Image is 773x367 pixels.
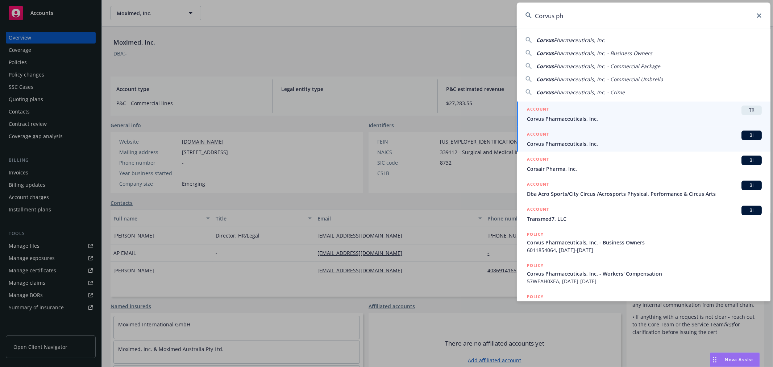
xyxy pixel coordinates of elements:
[527,165,762,173] span: Corsair Pharma, Inc.
[527,293,544,300] h5: POLICY
[517,177,770,202] a: ACCOUNTBIDba Acro Sports/City Circus /Acrosports Physical, Performance & Circus Arts
[527,140,762,148] span: Corvus Pharmaceuticals, Inc.
[517,127,770,152] a: ACCOUNTBICorvus Pharmaceuticals, Inc.
[517,102,770,127] a: ACCOUNTTRCorvus Pharmaceuticals, Inc.
[527,190,762,198] span: Dba Acro Sports/City Circus /Acrosports Physical, Performance & Circus Arts
[744,157,759,164] span: BI
[744,107,759,114] span: TR
[527,301,762,309] span: Corvus Pharmaceuticals, Inc. - Ocean Marine / Cargo
[527,181,549,189] h5: ACCOUNT
[744,182,759,189] span: BI
[517,258,770,289] a: POLICYCorvus Pharmaceuticals, Inc. - Workers' Compensation57WEAH0XEA, [DATE]-[DATE]
[554,37,606,44] span: Pharmaceuticals, Inc.
[527,270,762,277] span: Corvus Pharmaceuticals, Inc. - Workers' Compensation
[710,353,719,367] div: Drag to move
[527,106,549,114] h5: ACCOUNT
[554,50,652,57] span: Pharmaceuticals, Inc. - Business Owners
[536,89,554,96] span: Corvus
[527,215,762,223] span: Transmed7, LLC
[527,156,549,164] h5: ACCOUNT
[527,246,762,254] span: 6011854064, [DATE]-[DATE]
[517,289,770,320] a: POLICYCorvus Pharmaceuticals, Inc. - Ocean Marine / Cargo
[527,262,544,269] h5: POLICY
[517,152,770,177] a: ACCOUNTBICorsair Pharma, Inc.
[554,63,660,70] span: Pharmaceuticals, Inc. - Commercial Package
[527,231,544,238] h5: POLICY
[536,63,554,70] span: Corvus
[527,239,762,246] span: Corvus Pharmaceuticals, Inc. - Business Owners
[527,206,549,214] h5: ACCOUNT
[744,207,759,214] span: BI
[517,227,770,258] a: POLICYCorvus Pharmaceuticals, Inc. - Business Owners6011854064, [DATE]-[DATE]
[554,76,663,83] span: Pharmaceuticals, Inc. - Commercial Umbrella
[554,89,625,96] span: Pharmaceuticals, Inc. - Crime
[536,50,554,57] span: Corvus
[536,76,554,83] span: Corvus
[517,202,770,227] a: ACCOUNTBITransmed7, LLC
[725,356,754,363] span: Nova Assist
[527,115,762,123] span: Corvus Pharmaceuticals, Inc.
[536,37,554,44] span: Corvus
[517,3,770,29] input: Search...
[527,277,762,285] span: 57WEAH0XEA, [DATE]-[DATE]
[527,131,549,139] h5: ACCOUNT
[710,352,760,367] button: Nova Assist
[744,132,759,139] span: BI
